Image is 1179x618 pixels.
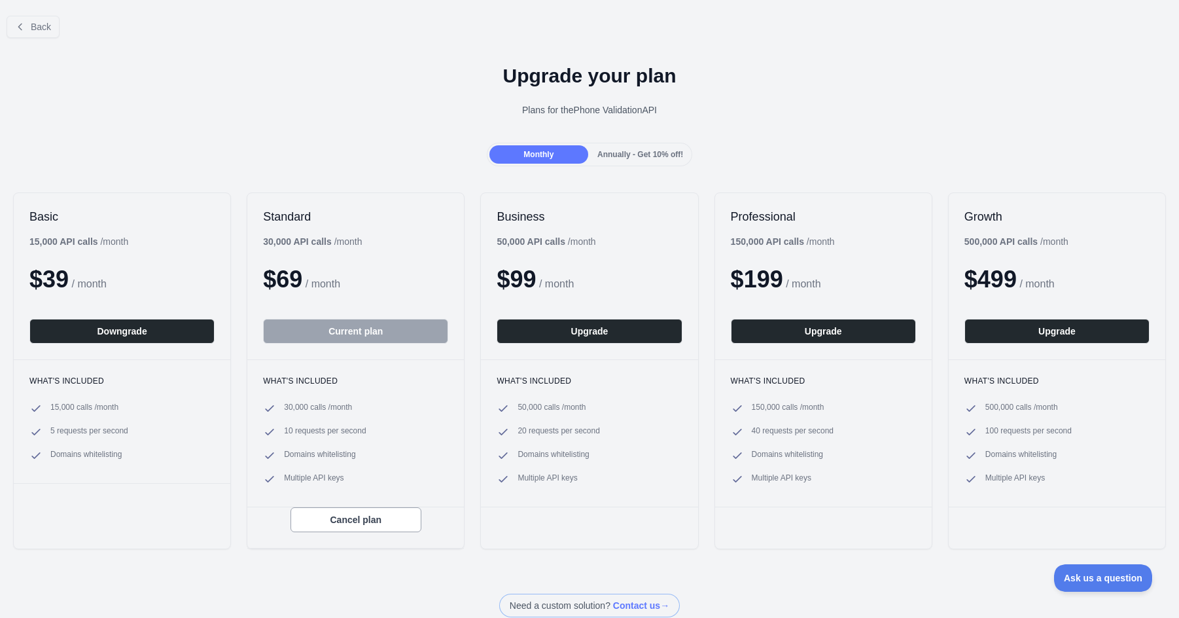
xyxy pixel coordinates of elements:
[497,236,565,247] b: 50,000 API calls
[497,235,595,248] div: / month
[1054,564,1153,592] iframe: Toggle Customer Support
[731,236,804,247] b: 150,000 API calls
[263,209,448,225] h2: Standard
[497,209,682,225] h2: Business
[731,235,835,248] div: / month
[731,209,916,225] h2: Professional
